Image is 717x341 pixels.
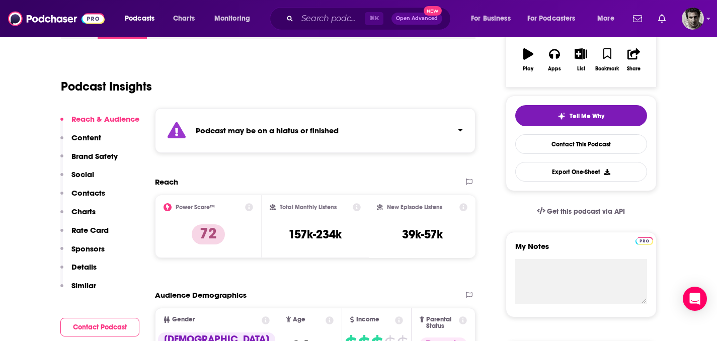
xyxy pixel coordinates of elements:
div: Bookmark [595,66,619,72]
div: Apps [548,66,561,72]
span: Income [356,316,379,323]
p: Reach & Audience [71,114,139,124]
button: open menu [590,11,627,27]
span: For Business [471,12,511,26]
p: Charts [71,207,96,216]
h2: Audience Demographics [155,290,247,300]
section: Click to expand status details [155,108,476,153]
button: Contact Podcast [60,318,139,336]
p: Details [71,262,97,272]
img: User Profile [682,8,704,30]
p: Rate Card [71,225,109,235]
button: open menu [207,11,263,27]
p: Social [71,169,94,179]
h3: 39k-57k [402,227,443,242]
a: Charts [167,11,201,27]
h1: Podcast Insights [61,79,152,94]
button: open menu [521,11,590,27]
button: tell me why sparkleTell Me Why [515,105,647,126]
button: Social [60,169,94,188]
button: Export One-Sheet [515,162,647,182]
h2: Power Score™ [176,204,215,211]
span: More [597,12,614,26]
h2: New Episode Listens [387,204,442,211]
button: Show profile menu [682,8,704,30]
label: My Notes [515,241,647,259]
button: Similar [60,281,96,299]
button: Bookmark [594,42,620,78]
a: Contact This Podcast [515,134,647,154]
div: List [577,66,585,72]
p: Similar [71,281,96,290]
div: Open Intercom Messenger [683,287,707,311]
div: Play [523,66,533,72]
button: Reach & Audience [60,114,139,133]
button: open menu [118,11,168,27]
img: Podchaser Pro [635,237,653,245]
div: Share [627,66,641,72]
span: ⌘ K [365,12,383,25]
button: Apps [541,42,568,78]
span: Get this podcast via API [547,207,625,216]
span: Charts [173,12,195,26]
span: Tell Me Why [570,112,604,120]
div: Search podcasts, credits, & more... [279,7,460,30]
img: tell me why sparkle [557,112,566,120]
button: Contacts [60,188,105,207]
span: Age [293,316,305,323]
span: New [424,6,442,16]
strong: Podcast may be on a hiatus or finished [196,126,339,135]
span: Monitoring [214,12,250,26]
button: Content [60,133,101,151]
button: List [568,42,594,78]
span: For Podcasters [527,12,576,26]
button: Open AdvancedNew [391,13,442,25]
p: Content [71,133,101,142]
button: Brand Safety [60,151,118,170]
button: Details [60,262,97,281]
span: Logged in as GaryR [682,8,704,30]
a: Show notifications dropdown [629,10,646,27]
button: open menu [464,11,523,27]
button: Share [620,42,647,78]
h3: 157k-234k [288,227,342,242]
img: Podchaser - Follow, Share and Rate Podcasts [8,9,105,28]
button: Play [515,42,541,78]
span: Open Advanced [396,16,438,21]
h2: Reach [155,177,178,187]
a: Pro website [635,235,653,245]
button: Rate Card [60,225,109,244]
span: Gender [172,316,195,323]
a: Get this podcast via API [529,199,633,224]
p: 72 [192,224,225,244]
a: Show notifications dropdown [654,10,670,27]
span: Podcasts [125,12,154,26]
span: Parental Status [426,316,457,329]
p: Contacts [71,188,105,198]
button: Charts [60,207,96,225]
h2: Total Monthly Listens [280,204,337,211]
input: Search podcasts, credits, & more... [297,11,365,27]
p: Brand Safety [71,151,118,161]
p: Sponsors [71,244,105,253]
button: Sponsors [60,244,105,263]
